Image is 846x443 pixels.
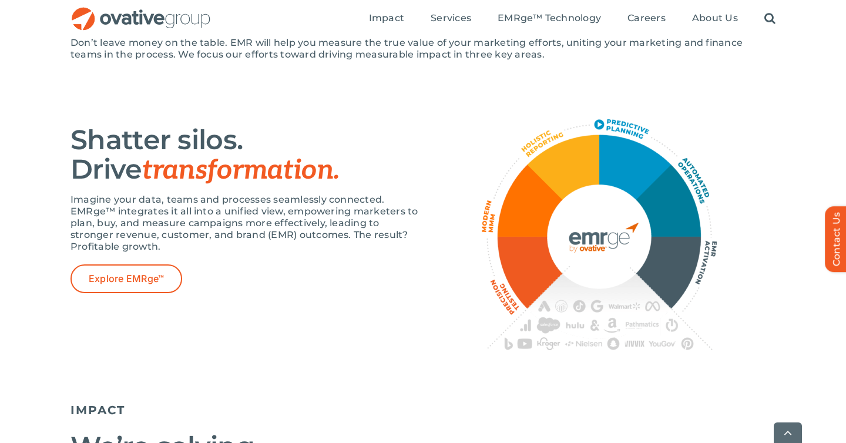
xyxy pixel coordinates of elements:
[482,119,717,350] img: Home – EMRge
[692,12,738,25] a: About Us
[369,12,404,25] a: Impact
[70,264,182,293] a: Explore EMRge™
[764,12,775,25] a: Search
[369,12,404,24] span: Impact
[431,12,471,24] span: Services
[70,6,211,17] a: OG_Full_horizontal_RGB
[89,273,164,284] span: Explore EMRge™
[498,12,601,24] span: EMRge™ Technology
[627,12,666,24] span: Careers
[70,37,775,61] p: Don’t leave money on the table. EMR will help you measure the true value of your marketing effort...
[70,125,423,185] h2: Shatter silos. Drive
[431,12,471,25] a: Services
[692,12,738,24] span: About Us
[498,12,601,25] a: EMRge™ Technology
[70,194,423,253] p: Imagine your data, teams and processes seamlessly connected. EMRge™ integrates it all into a unif...
[70,403,775,417] h5: IMPACT
[142,154,340,187] span: transformation.
[627,12,666,25] a: Careers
